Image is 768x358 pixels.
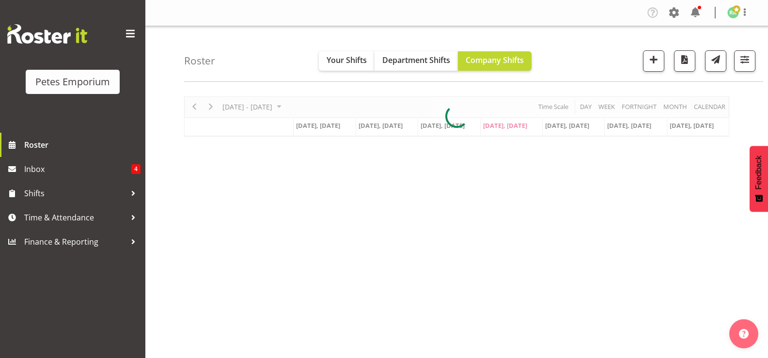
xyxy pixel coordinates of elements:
span: Shifts [24,186,126,201]
button: Feedback - Show survey [750,146,768,212]
button: Company Shifts [458,51,532,71]
span: Time & Attendance [24,210,126,225]
img: ruth-robertson-taylor722.jpg [727,7,739,18]
button: Your Shifts [319,51,375,71]
span: Feedback [754,156,763,189]
span: Finance & Reporting [24,234,126,249]
div: Petes Emporium [35,75,110,89]
button: Add a new shift [643,50,664,72]
span: 4 [131,164,141,174]
span: Company Shifts [466,55,524,65]
h4: Roster [184,55,215,66]
span: Your Shifts [327,55,367,65]
span: Roster [24,138,141,152]
img: help-xxl-2.png [739,329,749,339]
button: Send a list of all shifts for the selected filtered period to all rostered employees. [705,50,726,72]
button: Department Shifts [375,51,458,71]
span: Inbox [24,162,131,176]
button: Filter Shifts [734,50,755,72]
span: Department Shifts [382,55,450,65]
img: Rosterit website logo [7,24,87,44]
button: Download a PDF of the roster according to the set date range. [674,50,695,72]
